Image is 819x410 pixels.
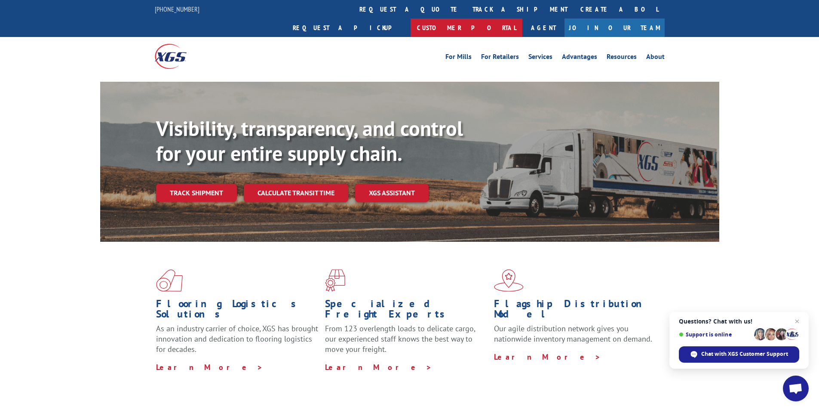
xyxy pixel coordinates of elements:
[355,184,429,202] a: XGS ASSISTANT
[679,318,799,325] span: Questions? Chat with us!
[646,53,665,63] a: About
[156,184,237,202] a: Track shipment
[783,376,809,401] div: Open chat
[155,5,199,13] a: [PHONE_NUMBER]
[156,299,319,324] h1: Flooring Logistics Solutions
[701,350,788,358] span: Chat with XGS Customer Support
[792,316,802,327] span: Close chat
[494,269,524,292] img: xgs-icon-flagship-distribution-model-red
[481,53,519,63] a: For Retailers
[528,53,552,63] a: Services
[325,362,432,372] a: Learn More >
[607,53,637,63] a: Resources
[522,18,564,37] a: Agent
[156,362,263,372] a: Learn More >
[325,324,488,362] p: From 123 overlength loads to delicate cargo, our experienced staff knows the best way to move you...
[494,352,601,362] a: Learn More >
[156,324,318,354] span: As an industry carrier of choice, XGS has brought innovation and dedication to flooring logistics...
[411,18,522,37] a: Customer Portal
[679,346,799,363] div: Chat with XGS Customer Support
[156,269,183,292] img: xgs-icon-total-supply-chain-intelligence-red
[244,184,348,202] a: Calculate transit time
[445,53,472,63] a: For Mills
[564,18,665,37] a: Join Our Team
[679,331,751,338] span: Support is online
[494,324,652,344] span: Our agile distribution network gives you nationwide inventory management on demand.
[562,53,597,63] a: Advantages
[494,299,656,324] h1: Flagship Distribution Model
[325,299,488,324] h1: Specialized Freight Experts
[286,18,411,37] a: Request a pickup
[156,115,463,166] b: Visibility, transparency, and control for your entire supply chain.
[325,269,345,292] img: xgs-icon-focused-on-flooring-red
